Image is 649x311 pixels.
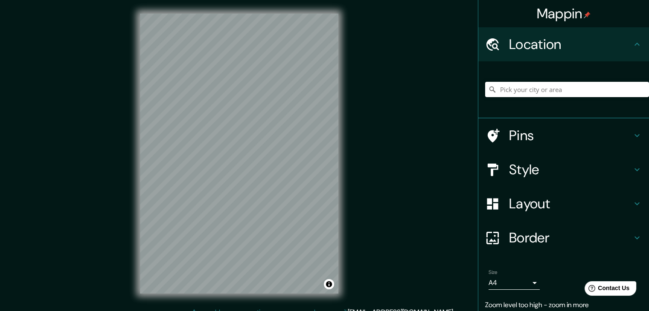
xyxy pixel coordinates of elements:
h4: Pins [509,127,632,144]
h4: Layout [509,195,632,212]
p: Zoom level too high - zoom in more [485,300,642,310]
div: Pins [478,118,649,153]
canvas: Map [140,14,338,294]
div: Style [478,153,649,187]
div: A4 [489,276,540,290]
h4: Location [509,36,632,53]
h4: Style [509,161,632,178]
label: Size [489,269,498,276]
h4: Border [509,229,632,246]
div: Border [478,221,649,255]
div: Location [478,27,649,61]
img: pin-icon.png [584,12,591,18]
h4: Mappin [537,5,591,22]
button: Toggle attribution [324,279,334,289]
div: Layout [478,187,649,221]
input: Pick your city or area [485,82,649,97]
iframe: Help widget launcher [573,278,640,302]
